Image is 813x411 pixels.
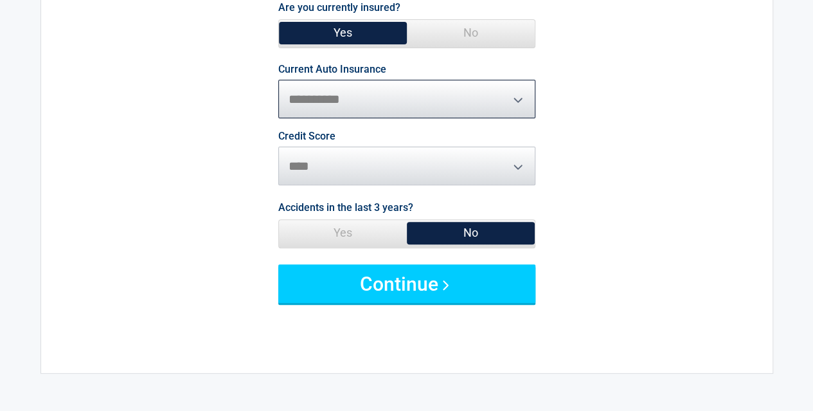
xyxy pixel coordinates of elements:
span: No [407,220,535,246]
label: Credit Score [278,131,335,142]
label: Accidents in the last 3 years? [278,199,413,216]
span: Yes [279,220,407,246]
label: Current Auto Insurance [278,64,386,75]
button: Continue [278,264,535,303]
span: No [407,20,535,46]
span: Yes [279,20,407,46]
